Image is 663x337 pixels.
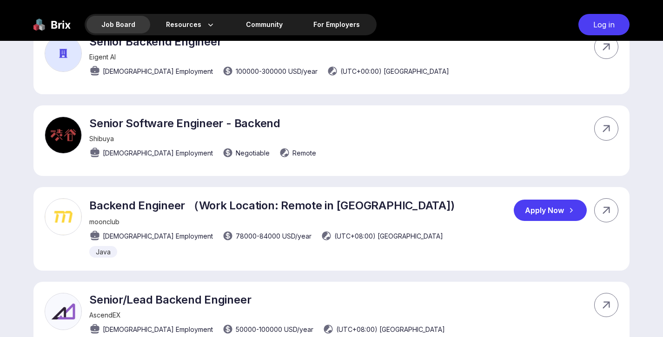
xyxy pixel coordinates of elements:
[89,35,449,48] p: Senior Backend Engineer
[292,148,316,158] span: Remote
[103,231,213,241] span: [DEMOGRAPHIC_DATA] Employment
[514,200,594,221] a: Apply Now
[89,53,116,61] span: Eigent AI
[236,66,318,76] span: 100000 - 300000 USD /year
[574,14,630,35] a: Log in
[231,16,298,33] a: Community
[514,200,587,221] div: Apply Now
[298,16,375,33] a: For Employers
[89,135,114,143] span: Shibuya
[103,324,213,334] span: [DEMOGRAPHIC_DATA] Employment
[89,218,119,226] span: moonclub
[334,231,443,241] span: (UTC+08:00) [GEOGRAPHIC_DATA]
[103,148,213,158] span: [DEMOGRAPHIC_DATA] Employment
[236,231,312,241] span: 78000 - 84000 USD /year
[336,324,445,334] span: (UTC+08:00) [GEOGRAPHIC_DATA]
[86,16,150,33] div: Job Board
[236,324,313,334] span: 50000 - 100000 USD /year
[236,148,270,158] span: Negotiable
[103,66,213,76] span: [DEMOGRAPHIC_DATA] Employment
[89,311,121,319] span: AscendEX
[89,293,445,306] p: Senior/Lead Backend Engineer
[151,16,230,33] div: Resources
[89,198,454,213] p: Backend Engineer （Work Location: Remote in [GEOGRAPHIC_DATA])
[340,66,449,76] span: (UTC+00:00) [GEOGRAPHIC_DATA]
[89,246,117,258] div: Java
[89,117,316,130] p: Senior Software Engineer - Backend
[578,14,630,35] div: Log in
